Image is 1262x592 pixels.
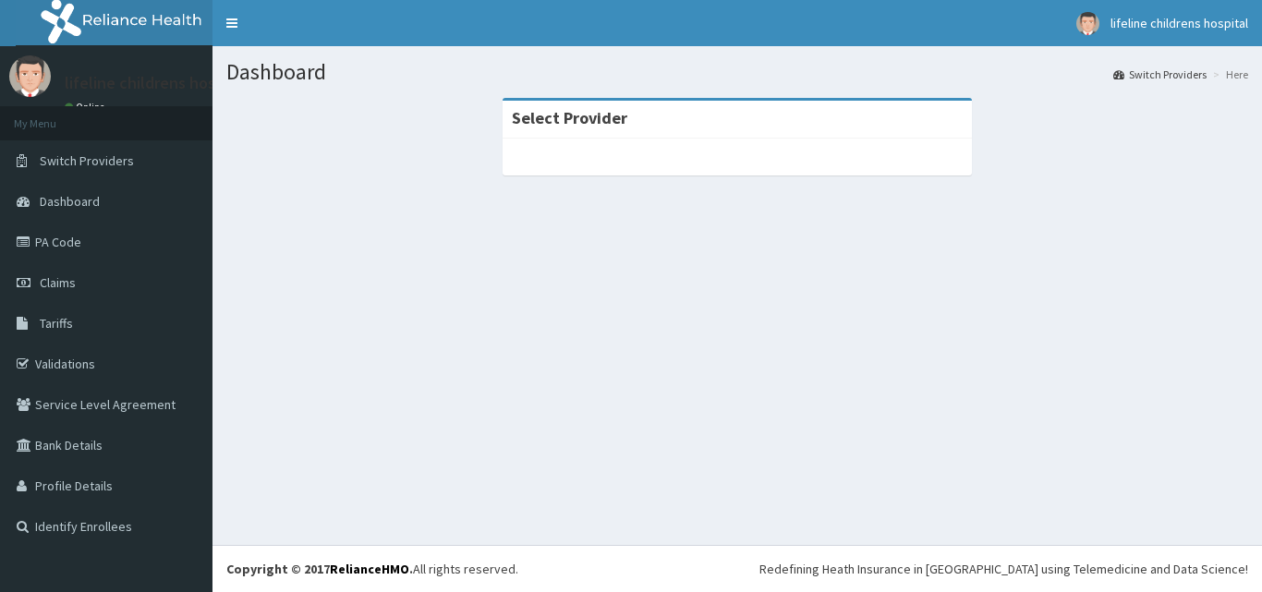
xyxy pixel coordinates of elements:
a: Switch Providers [1113,66,1207,82]
p: lifeline childrens hospital [65,75,249,91]
span: Switch Providers [40,152,134,169]
img: User Image [9,55,51,97]
h1: Dashboard [226,60,1248,84]
strong: Copyright © 2017 . [226,561,413,577]
span: Tariffs [40,315,73,332]
li: Here [1208,66,1248,82]
div: Redefining Heath Insurance in [GEOGRAPHIC_DATA] using Telemedicine and Data Science! [759,560,1248,578]
span: Dashboard [40,193,100,210]
span: lifeline childrens hospital [1110,15,1248,31]
strong: Select Provider [512,107,627,128]
a: RelianceHMO [330,561,409,577]
a: Online [65,101,109,114]
footer: All rights reserved. [212,545,1262,592]
img: User Image [1076,12,1099,35]
span: Claims [40,274,76,291]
